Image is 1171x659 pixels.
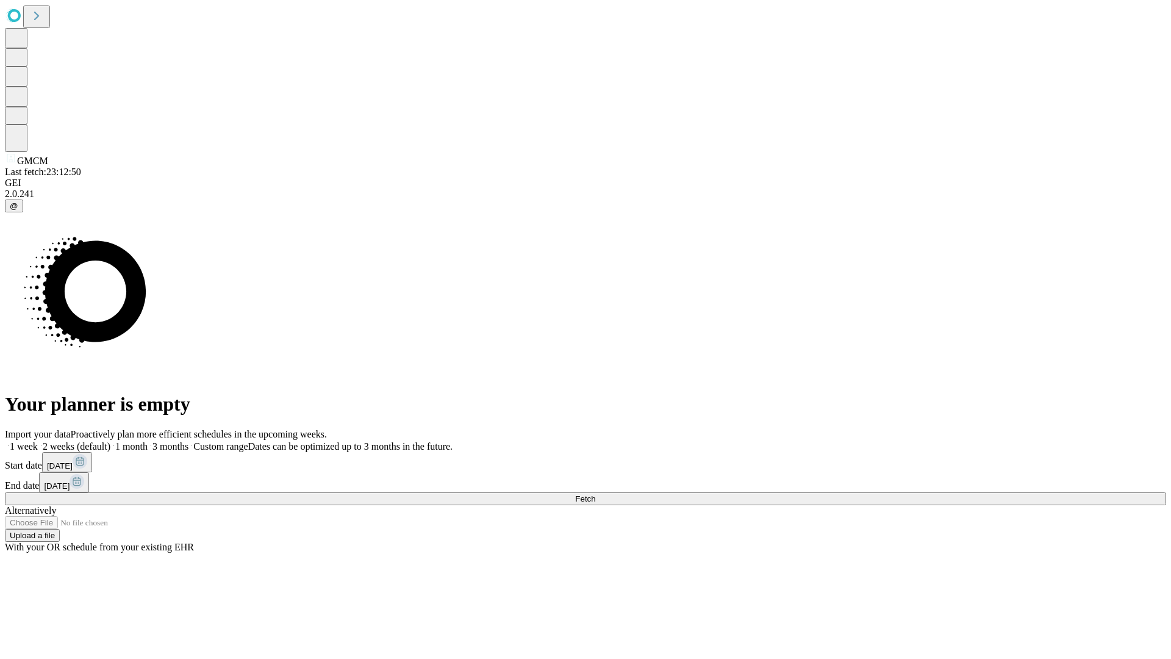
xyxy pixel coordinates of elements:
[5,472,1166,492] div: End date
[5,178,1166,189] div: GEI
[39,472,89,492] button: [DATE]
[5,189,1166,200] div: 2.0.241
[10,441,38,452] span: 1 week
[10,201,18,211] span: @
[43,441,110,452] span: 2 weeks (default)
[71,429,327,439] span: Proactively plan more efficient schedules in the upcoming weeks.
[248,441,453,452] span: Dates can be optimized up to 3 months in the future.
[47,461,73,470] span: [DATE]
[42,452,92,472] button: [DATE]
[44,481,70,491] span: [DATE]
[5,393,1166,416] h1: Your planner is empty
[193,441,248,452] span: Custom range
[5,542,194,552] span: With your OR schedule from your existing EHR
[5,505,56,516] span: Alternatively
[115,441,148,452] span: 1 month
[5,529,60,542] button: Upload a file
[5,492,1166,505] button: Fetch
[17,156,48,166] span: GMCM
[5,429,71,439] span: Import your data
[5,452,1166,472] div: Start date
[5,200,23,212] button: @
[575,494,595,503] span: Fetch
[5,167,81,177] span: Last fetch: 23:12:50
[152,441,188,452] span: 3 months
